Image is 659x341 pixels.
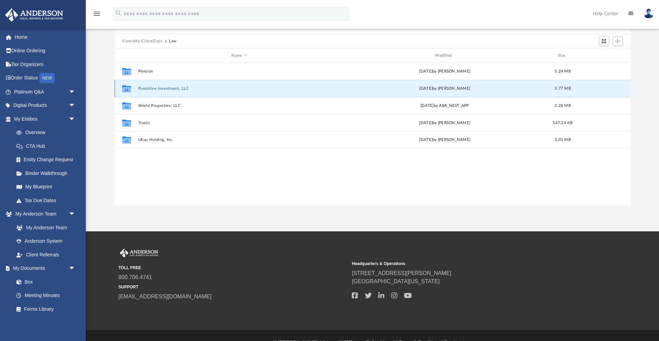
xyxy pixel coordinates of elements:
div: NEW [39,73,55,83]
span: arrow_drop_down [69,85,82,99]
div: grid [115,63,631,205]
a: My Documentsarrow_drop_down [5,262,82,275]
div: [DATE] by [PERSON_NAME] [344,68,546,75]
span: 567.26 KB [553,121,573,125]
span: arrow_drop_down [69,99,82,113]
span: arrow_drop_down [69,207,82,221]
a: Platinum Q&Aarrow_drop_down [5,85,86,99]
a: CTA Hub [10,139,86,153]
a: Digital Productsarrow_drop_down [5,99,86,112]
button: Switch to Grid View [599,36,609,46]
img: User Pic [644,9,654,19]
button: Law [169,38,177,44]
a: [GEOGRAPHIC_DATA][US_STATE] [352,278,440,284]
img: Anderson Advisors Platinum Portal [3,8,65,22]
div: [DATE] by [PERSON_NAME] [344,120,546,126]
a: Box [10,275,79,289]
a: Home [5,30,86,44]
small: SUPPORT [118,284,347,290]
a: menu [93,13,101,18]
span: 5.77 MB [555,87,571,90]
small: Headquarters & Operations [352,261,580,267]
div: id [117,53,135,59]
span: 2.28 MB [555,104,571,108]
a: 800.706.4741 [118,274,152,280]
span: arrow_drop_down [69,112,82,126]
a: My Anderson Team [10,221,79,234]
i: menu [93,10,101,18]
button: Pension [138,69,340,74]
button: Shield Properties, LLC [138,103,340,108]
a: Forms Library [10,302,79,316]
span: 5.24 MB [555,69,571,73]
a: Entity Change Request [10,153,86,167]
div: [DATE] by [PERSON_NAME] [344,86,546,92]
button: Viewable-ClientDocs [122,38,162,44]
a: Anderson System [10,234,82,248]
div: id [579,53,627,59]
a: Online Ordering [5,44,86,58]
a: My Blueprint [10,180,82,194]
a: Meeting Minutes [10,289,82,302]
a: My Anderson Teamarrow_drop_down [5,207,82,221]
button: Trusts [138,121,340,125]
a: My Entitiesarrow_drop_down [5,112,86,126]
a: [STREET_ADDRESS][PERSON_NAME] [352,270,451,276]
a: Tax Organizers [5,57,86,71]
img: Anderson Advisors Platinum Portal [118,249,160,257]
span: arrow_drop_down [69,262,82,276]
a: Binder Walkthrough [10,166,86,180]
button: Ukuu Holding, Inc. [138,138,340,142]
div: Name [138,53,340,59]
button: Punchline Investment, LLC [138,86,340,91]
div: Modified [343,53,546,59]
a: [EMAIL_ADDRESS][DOMAIN_NAME] [118,294,211,299]
a: Overview [10,126,86,140]
div: Size [549,53,576,59]
div: [DATE] by [PERSON_NAME] [344,137,546,143]
span: 3.05 MB [555,138,571,142]
a: Client Referrals [10,248,82,262]
button: Add [613,36,623,46]
i: search [115,9,122,17]
a: Tax Due Dates [10,194,86,207]
a: Order StatusNEW [5,71,86,85]
a: Notarize [10,316,82,330]
div: [DATE] by ABA_NEST_APP [344,103,546,109]
small: TOLL FREE [118,265,347,271]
